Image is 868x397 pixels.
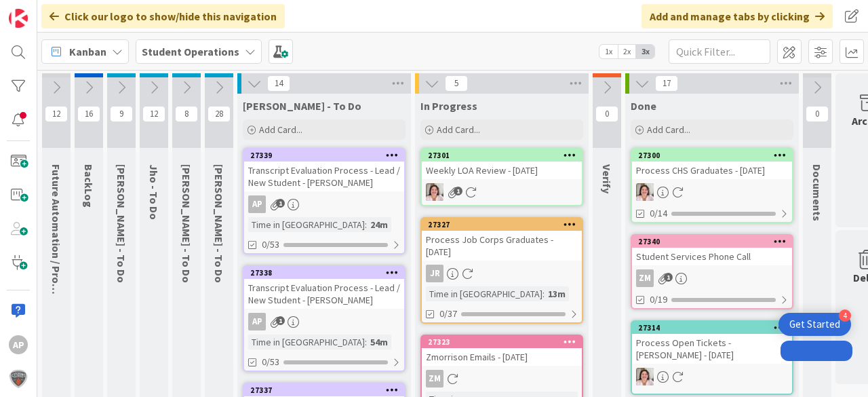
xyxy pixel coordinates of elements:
div: AP [244,195,404,213]
div: 27337 [250,385,404,395]
span: 1x [599,45,618,58]
div: 27339 [244,149,404,162]
div: AP [244,313,404,330]
input: Quick Filter... [669,39,770,64]
div: Weekly LOA Review - [DATE] [422,162,582,179]
span: Documents [810,164,824,221]
div: Time in [GEOGRAPHIC_DATA] [248,217,365,232]
span: Add Card... [259,124,302,136]
span: 0/37 [439,307,457,321]
div: Transcript Evaluation Process - Lead / New Student - [PERSON_NAME] [244,162,404,191]
div: 27327 [422,219,582,231]
div: Time in [GEOGRAPHIC_DATA] [426,286,542,301]
img: Visit kanbanzone.com [9,9,28,28]
div: 27338 [244,267,404,279]
div: Student Services Phone Call [632,248,792,265]
div: EW [632,183,792,201]
span: : [365,335,367,349]
div: Process Open Tickets - [PERSON_NAME] - [DATE] [632,334,792,364]
span: Done [631,99,656,113]
span: 0 [806,106,829,122]
div: ZM [632,269,792,287]
span: 1 [276,199,285,208]
div: Process CHS Graduates - [DATE] [632,162,792,179]
div: Get Started [789,318,840,331]
div: 27339 [250,151,404,160]
b: Student Operations [142,45,239,58]
div: 27314 [638,323,792,333]
a: 27327Process Job Corps Graduates - [DATE]JRTime in [GEOGRAPHIC_DATA]:13m0/37 [420,217,583,324]
span: 16 [77,106,100,122]
img: EW [636,183,654,201]
span: 12 [45,106,68,122]
span: 1 [276,316,285,325]
span: 8 [175,106,198,122]
div: 13m [545,286,569,301]
span: 0/53 [262,238,279,252]
span: Kanban [69,43,106,60]
div: 27301 [428,151,582,160]
span: 17 [655,75,678,92]
div: 27300 [638,151,792,160]
span: 1 [664,273,673,282]
div: 27301Weekly LOA Review - [DATE] [422,149,582,179]
img: EW [426,183,443,201]
span: Emilie - To Do [115,164,128,283]
div: 27300 [632,149,792,162]
div: 27337 [244,384,404,396]
div: 27340 [632,235,792,248]
span: 9 [110,106,133,122]
span: 28 [208,106,231,122]
div: 27300Process CHS Graduates - [DATE] [632,149,792,179]
span: 5 [445,75,468,92]
div: Transcript Evaluation Process - Lead / New Student - [PERSON_NAME] [244,279,404,309]
a: 27340Student Services Phone CallZM0/19 [631,234,793,309]
span: Future Automation / Process Building [50,164,63,349]
img: avatar [9,369,28,388]
a: 27300Process CHS Graduates - [DATE]EW0/14 [631,148,793,223]
span: Eric - To Do [212,164,226,283]
a: 27301Weekly LOA Review - [DATE]EW [420,148,583,206]
div: AP [248,313,266,330]
div: 27327 [428,220,582,229]
div: 27301 [422,149,582,162]
div: EW [632,368,792,385]
div: AP [248,195,266,213]
span: : [365,217,367,232]
div: ZM [426,370,443,387]
a: 27314Process Open Tickets - [PERSON_NAME] - [DATE]EW [631,320,793,395]
div: 27338 [250,268,404,278]
span: 14 [267,75,290,92]
div: Zmorrison Emails - [DATE] [422,348,582,366]
span: 0/53 [262,355,279,369]
div: 27340 [638,237,792,246]
span: Zaida - To Do [180,164,193,283]
span: : [542,286,545,301]
div: 27314Process Open Tickets - [PERSON_NAME] - [DATE] [632,322,792,364]
div: Process Job Corps Graduates - [DATE] [422,231,582,261]
div: 27323 [428,337,582,347]
a: 27339Transcript Evaluation Process - Lead / New Student - [PERSON_NAME]APTime in [GEOGRAPHIC_DATA... [243,148,406,254]
span: 3x [636,45,654,58]
div: 27314 [632,322,792,334]
div: 4 [839,309,851,322]
img: EW [636,368,654,385]
div: 27323Zmorrison Emails - [DATE] [422,336,582,366]
span: Add Card... [437,124,480,136]
span: BackLog [82,164,96,208]
span: Jho - To Do [147,164,161,220]
span: In Progress [420,99,477,113]
a: 27338Transcript Evaluation Process - Lead / New Student - [PERSON_NAME]APTime in [GEOGRAPHIC_DATA... [243,265,406,372]
div: AP [9,335,28,354]
span: 0/19 [650,292,667,307]
div: 27339Transcript Evaluation Process - Lead / New Student - [PERSON_NAME] [244,149,404,191]
div: JR [422,265,582,282]
span: 0/14 [650,206,667,221]
span: 12 [142,106,165,122]
div: 27323 [422,336,582,348]
div: 27327Process Job Corps Graduates - [DATE] [422,219,582,261]
div: ZM [636,269,654,287]
div: 24m [367,217,391,232]
span: 2x [618,45,636,58]
div: Open Get Started checklist, remaining modules: 4 [778,313,851,336]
